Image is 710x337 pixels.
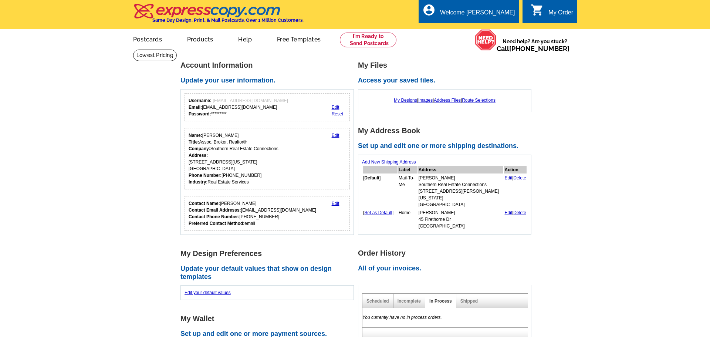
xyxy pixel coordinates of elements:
[358,61,535,69] h1: My Files
[418,98,433,103] a: Images
[418,174,504,208] td: [PERSON_NAME] Southern Real Estate Connections [STREET_ADDRESS][PERSON_NAME][US_STATE] [GEOGRAPHI...
[185,290,231,295] a: Edit your default values
[189,133,202,138] strong: Name:
[418,166,504,173] th: Address
[226,30,264,47] a: Help
[185,93,350,121] div: Your login information.
[509,45,569,53] a: [PHONE_NUMBER]
[189,139,199,145] strong: Title:
[398,174,417,208] td: Mail-To-Me
[180,61,358,69] h1: Account Information
[121,30,174,47] a: Postcards
[531,3,544,17] i: shopping_cart
[363,174,398,208] td: [ ]
[504,209,527,230] td: |
[362,159,416,165] a: Add New Shipping Address
[332,133,339,138] a: Edit
[180,315,358,323] h1: My Wallet
[189,146,210,151] strong: Company:
[358,142,535,150] h2: Set up and edit one or more shipping destinations.
[364,210,392,215] a: Set as Default
[422,3,436,17] i: account_circle
[504,175,512,181] a: Edit
[434,98,461,103] a: Address Files
[531,8,573,17] a: shopping_cart My Order
[213,98,288,103] span: [EMAIL_ADDRESS][DOMAIN_NAME]
[394,98,417,103] a: My Designs
[497,45,569,53] span: Call
[189,98,212,103] strong: Username:
[189,153,208,158] strong: Address:
[366,299,389,304] a: Scheduled
[189,173,222,178] strong: Phone Number:
[497,38,573,53] span: Need help? Are you stuck?
[185,196,350,231] div: Who should we contact regarding order issues?
[189,111,211,117] strong: Password:
[398,299,421,304] a: Incomplete
[358,264,535,273] h2: All of your invoices.
[189,200,316,227] div: [PERSON_NAME] [EMAIL_ADDRESS][DOMAIN_NAME] [PHONE_NUMBER] email
[460,299,478,304] a: Shipped
[189,201,220,206] strong: Contact Name:
[504,210,512,215] a: Edit
[189,105,202,110] strong: Email:
[363,209,398,230] td: [ ]
[475,29,497,51] img: help
[418,209,504,230] td: [PERSON_NAME] 45 Firethorne Dr [GEOGRAPHIC_DATA]
[265,30,332,47] a: Free Templates
[358,77,535,85] h2: Access your saved files.
[185,128,350,189] div: Your personal details.
[180,250,358,257] h1: My Design Preferences
[180,77,358,85] h2: Update your user information.
[504,174,527,208] td: |
[513,175,526,181] a: Delete
[398,166,417,173] th: Label
[513,210,526,215] a: Delete
[440,9,515,20] div: Welcome [PERSON_NAME]
[175,30,225,47] a: Products
[462,98,496,103] a: Route Selections
[189,132,278,185] div: [PERSON_NAME] Assoc. Broker, Realtor® Southern Real Estate Connections [STREET_ADDRESS][US_STATE]...
[364,175,379,181] b: Default
[429,299,452,304] a: In Process
[332,201,339,206] a: Edit
[358,127,535,135] h1: My Address Book
[548,9,573,20] div: My Order
[362,315,442,320] em: You currently have no in process orders.
[133,9,304,23] a: Same Day Design, Print, & Mail Postcards. Over 1 Million Customers.
[504,166,527,173] th: Action
[189,208,241,213] strong: Contact Email Addresss:
[189,214,239,219] strong: Contact Phone Number:
[358,249,535,257] h1: Order History
[332,111,343,117] a: Reset
[332,105,339,110] a: Edit
[362,93,527,107] div: | | |
[152,17,304,23] h4: Same Day Design, Print, & Mail Postcards. Over 1 Million Customers.
[189,221,244,226] strong: Preferred Contact Method:
[180,265,358,281] h2: Update your default values that show on design templates
[189,179,207,185] strong: Industry:
[398,209,417,230] td: Home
